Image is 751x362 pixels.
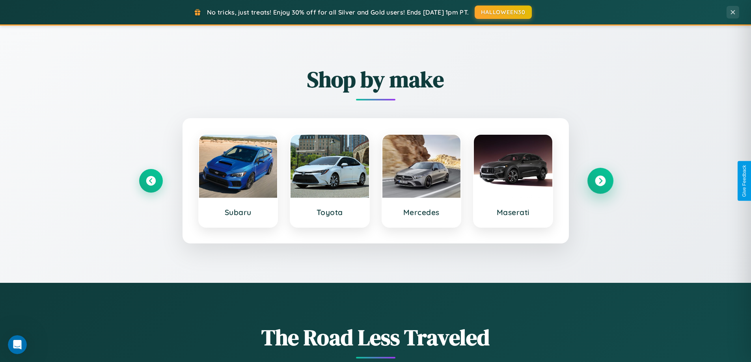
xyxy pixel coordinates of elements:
button: HALLOWEEN30 [475,6,532,19]
h3: Toyota [298,208,361,217]
iframe: Intercom live chat [8,335,27,354]
h1: The Road Less Traveled [139,322,612,353]
span: No tricks, just treats! Enjoy 30% off for all Silver and Gold users! Ends [DATE] 1pm PT. [207,8,469,16]
h3: Maserati [482,208,544,217]
div: Give Feedback [742,165,747,197]
h3: Subaru [207,208,270,217]
h3: Mercedes [390,208,453,217]
h2: Shop by make [139,64,612,95]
